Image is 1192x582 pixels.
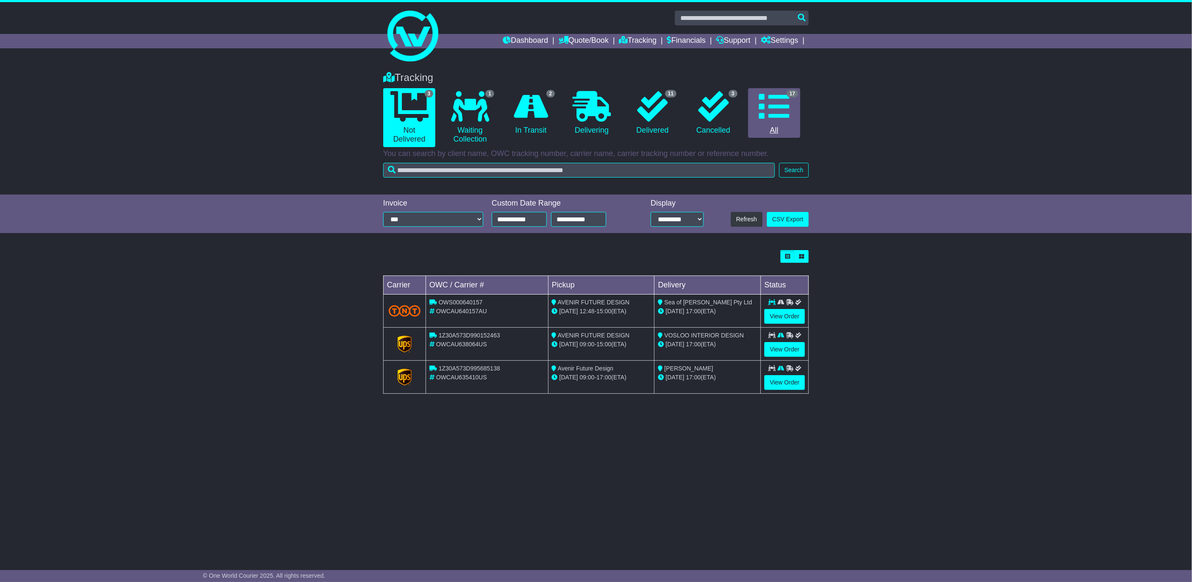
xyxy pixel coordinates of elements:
span: [DATE] [666,308,684,315]
a: 2 In Transit [505,88,557,138]
a: 1 Waiting Collection [444,88,496,147]
div: Tracking [379,72,813,84]
span: 15:00 [596,308,611,315]
span: 1Z30A573D995685138 [439,365,500,372]
span: © One World Courier 2025. All rights reserved. [203,572,326,579]
span: 17:00 [686,308,701,315]
span: 2 [546,90,555,97]
a: CSV Export [767,212,809,227]
span: 17:00 [686,341,701,348]
td: Pickup [548,276,654,295]
span: Avenir Future Design [558,365,613,372]
div: (ETA) [658,307,757,316]
span: OWCAU640157AU [436,308,487,315]
span: 09:00 [580,374,595,381]
a: 11 Delivered [627,88,679,138]
img: GetCarrierServiceLogo [398,336,412,353]
span: [DATE] [666,374,684,381]
span: 17:00 [596,374,611,381]
span: OWCAU635410US [436,374,487,381]
a: 3 Not Delivered [383,88,435,147]
a: Quote/Book [559,34,609,48]
img: GetCarrierServiceLogo [398,369,412,386]
a: Tracking [619,34,657,48]
span: [DATE] [666,341,684,348]
span: 3 [425,90,434,97]
td: OWC / Carrier # [426,276,549,295]
span: 3 [729,90,738,97]
a: Financials [667,34,706,48]
img: TNT_Domestic.png [389,305,421,317]
span: VOSLOO INTERIOR DESIGN [664,332,744,339]
span: 1Z30A573D990152463 [439,332,500,339]
a: View Order [764,342,805,357]
div: (ETA) [658,373,757,382]
span: 12:48 [580,308,595,315]
span: OWCAU638064US [436,341,487,348]
button: Search [779,163,809,178]
a: Delivering [565,88,618,138]
a: View Order [764,375,805,390]
div: Display [651,199,704,208]
div: - (ETA) [552,373,651,382]
span: 09:00 [580,341,595,348]
span: [DATE] [560,308,578,315]
span: OWS000640157 [439,299,483,306]
span: AVENIR FUTURE DESIGN [558,299,629,306]
div: - (ETA) [552,340,651,349]
td: Status [761,276,809,295]
a: 17 All [748,88,800,138]
span: AVENIR FUTURE DESIGN [558,332,629,339]
a: 3 Cancelled [687,88,739,138]
span: 15:00 [596,341,611,348]
span: [PERSON_NAME] [664,365,713,372]
span: [DATE] [560,374,578,381]
div: Custom Date Range [492,199,628,208]
a: Settings [761,34,798,48]
span: Sea of [PERSON_NAME] Pty Ltd [664,299,752,306]
div: - (ETA) [552,307,651,316]
td: Delivery [654,276,761,295]
span: [DATE] [560,341,578,348]
a: Support [716,34,751,48]
a: Dashboard [503,34,548,48]
span: 17:00 [686,374,701,381]
div: Invoice [383,199,483,208]
div: (ETA) [658,340,757,349]
button: Refresh [731,212,763,227]
span: 17 [787,90,798,97]
td: Carrier [384,276,426,295]
p: You can search by client name, OWC tracking number, carrier name, carrier tracking number or refe... [383,149,809,159]
span: 11 [665,90,677,97]
a: View Order [764,309,805,324]
span: 1 [485,90,494,97]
